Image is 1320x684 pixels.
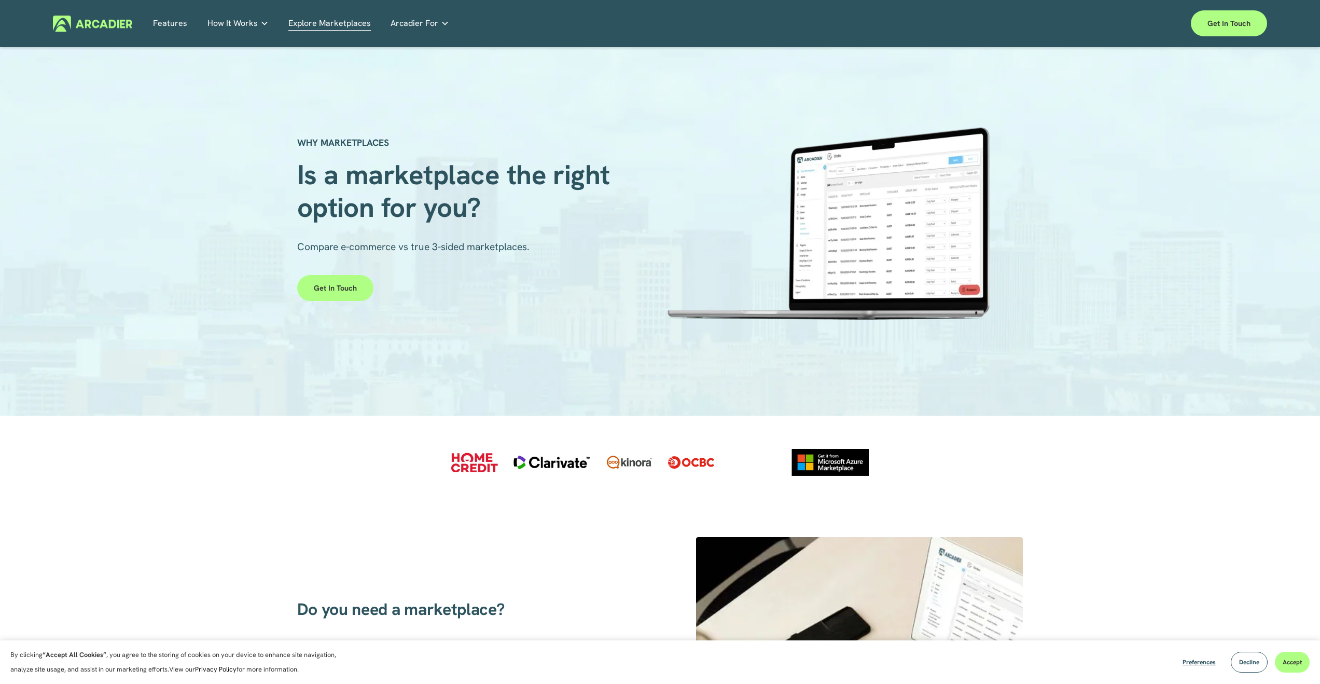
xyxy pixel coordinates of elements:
a: Get in touch [1191,10,1267,36]
p: By clicking , you agree to the storing of cookies on your device to enhance site navigation, anal... [10,648,348,677]
span: Arcadier For [391,16,438,31]
a: folder dropdown [391,16,449,32]
span: Decline [1239,658,1259,666]
span: How It Works [207,16,258,31]
span: Accept [1283,658,1302,666]
strong: “Accept All Cookies” [43,650,106,659]
button: Accept [1275,652,1310,673]
a: Features [153,16,187,32]
a: Privacy Policy [195,665,237,674]
img: Arcadier [53,16,132,32]
a: Get in touch [297,275,373,301]
a: folder dropdown [207,16,269,32]
button: Preferences [1175,652,1224,673]
button: Decline [1231,652,1268,673]
span: Compare e-commerce vs true 3-sided marketplaces. [297,240,530,253]
span: Preferences [1183,658,1216,666]
span: Is a marketplace the right option for you? [297,157,617,225]
a: Explore Marketplaces [288,16,371,32]
span: Do you need a marketplace? [297,598,505,620]
strong: WHY MARKETPLACES [297,136,389,148]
